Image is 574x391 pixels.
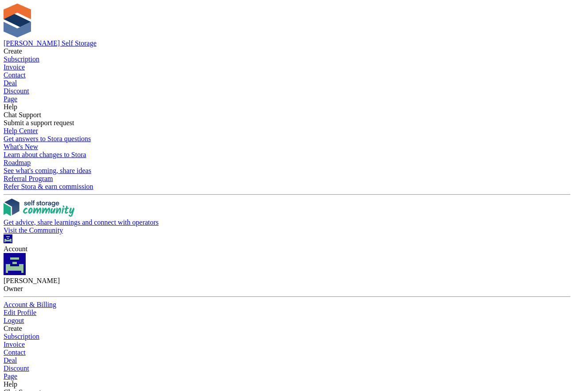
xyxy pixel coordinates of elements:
a: Contact [4,349,570,356]
span: Roadmap [4,159,31,166]
img: community-logo-e120dcb29bea30313fccf008a00513ea5fe9ad107b9d62852cae38739ed8438e.svg [4,199,74,217]
div: Get advice, share learnings and connect with operators [4,218,570,226]
div: Owner [4,285,570,293]
div: Learn about changes to Stora [4,151,570,159]
span: Visit the Community [4,226,63,234]
a: Account & Billing [4,301,570,309]
img: Justin Farthing [4,253,26,275]
a: Discount [4,364,570,372]
a: Subscription [4,333,570,341]
a: Referral Program Refer Stora & earn commission [4,175,570,191]
span: Create [4,325,22,332]
a: Edit Profile [4,309,570,317]
img: stora-icon-8386f47178a22dfd0bd8f6a31ec36ba5ce8667c1dd55bd0f319d3a0aa187defe.svg [4,4,31,38]
a: [PERSON_NAME] Self Storage [4,39,97,47]
a: Help Center Get answers to Stora questions [4,127,570,143]
a: Deal [4,356,570,364]
a: Logout [4,317,570,325]
a: Discount [4,87,570,95]
span: Help [4,380,17,388]
div: [PERSON_NAME] [4,277,570,285]
div: Get answers to Stora questions [4,135,570,143]
span: Help Center [4,127,38,134]
a: Subscription [4,55,570,63]
a: What's New Learn about changes to Stora [4,143,570,159]
span: What's New [4,143,38,150]
span: Referral Program [4,175,53,182]
a: Contact [4,71,570,79]
a: Invoice [4,63,570,71]
a: Page [4,372,570,380]
span: Account [4,245,27,253]
div: See what's coming, share ideas [4,167,570,175]
img: Justin Farthing [4,234,12,243]
a: Page [4,95,570,103]
span: Create [4,47,22,55]
a: Roadmap See what's coming, share ideas [4,159,570,175]
a: Deal [4,79,570,87]
span: Help [4,103,17,111]
div: Submit a support request [4,119,570,127]
span: Chat Support [4,111,41,119]
a: Invoice [4,341,570,349]
div: Refer Stora & earn commission [4,183,570,191]
a: Get advice, share learnings and connect with operators Visit the Community [4,199,570,234]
